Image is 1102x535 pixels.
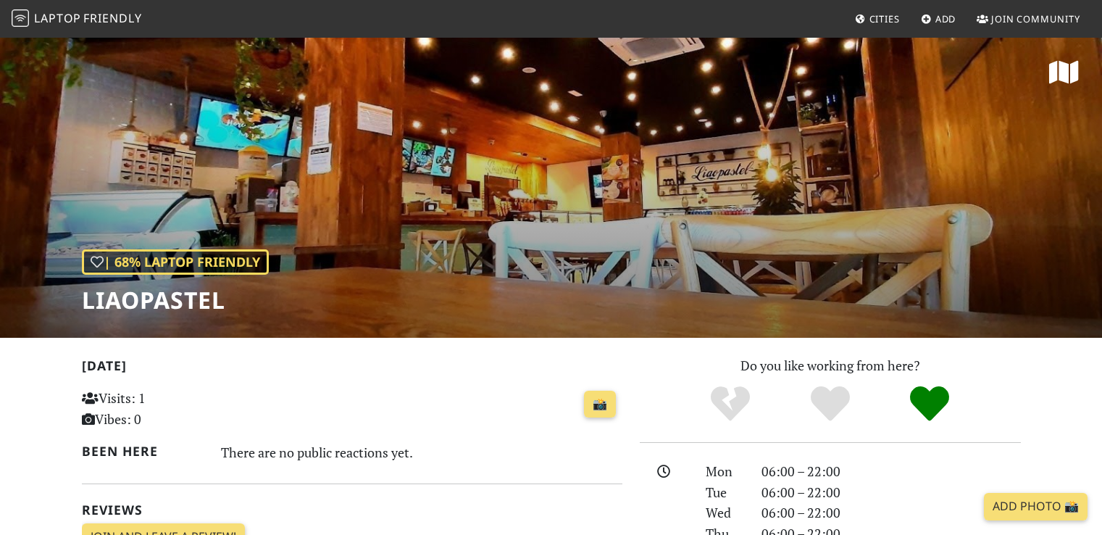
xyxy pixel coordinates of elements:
[82,444,204,459] h2: Been here
[697,482,752,503] div: Tue
[221,441,622,464] div: There are no public reactions yet.
[82,286,269,314] h1: Liaopastel
[971,6,1086,32] a: Join Community
[753,502,1030,523] div: 06:00 – 22:00
[991,12,1080,25] span: Join Community
[12,9,29,27] img: LaptopFriendly
[82,502,622,518] h2: Reviews
[34,10,81,26] span: Laptop
[753,461,1030,482] div: 06:00 – 22:00
[83,10,141,26] span: Friendly
[82,358,622,379] h2: [DATE]
[584,391,616,418] a: 📸
[12,7,142,32] a: LaptopFriendly LaptopFriendly
[869,12,900,25] span: Cities
[82,388,251,430] p: Visits: 1 Vibes: 0
[780,384,880,424] div: Yes
[82,249,269,275] div: | 68% Laptop Friendly
[697,461,752,482] div: Mon
[849,6,906,32] a: Cities
[984,493,1088,521] a: Add Photo 📸
[680,384,780,424] div: No
[640,355,1021,376] p: Do you like working from here?
[753,482,1030,503] div: 06:00 – 22:00
[915,6,962,32] a: Add
[880,384,980,424] div: Definitely!
[697,502,752,523] div: Wed
[935,12,956,25] span: Add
